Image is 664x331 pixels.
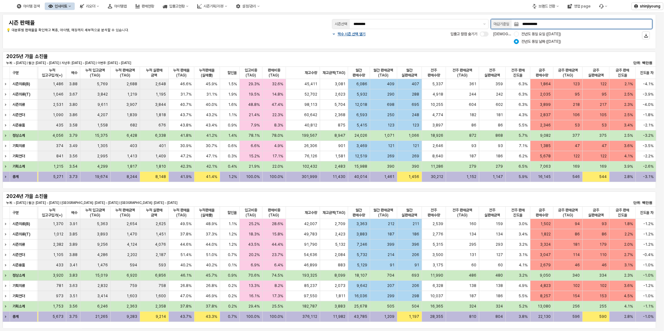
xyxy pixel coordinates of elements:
span: 6.3% [519,92,528,97]
div: 시즌선택 [335,21,347,27]
div: Expand row [3,151,11,161]
p: shinjiyoung [640,4,661,9]
span: 1,864 [541,82,551,86]
span: 누적 입고금액(TAG) [83,68,108,78]
span: 5,769 [97,82,108,86]
span: 698 [387,102,395,107]
span: 재고수량 [305,70,318,75]
div: Expand row [3,270,11,280]
span: 전주 판매금액(TAG) [449,68,476,78]
span: 95 [575,92,580,97]
span: 1.4% [228,133,237,138]
span: 1,486 [53,82,63,86]
span: 14.8% [272,92,284,97]
span: 3,907 [126,102,137,107]
span: 52,702 [305,92,318,97]
span: 배수 [71,70,78,75]
span: 868 [495,133,503,138]
div: Expand row [3,301,11,311]
button: 아이템 검색 [13,2,43,10]
span: 4.9% [274,143,284,148]
span: 374 [56,143,63,148]
span: 1,413 [127,154,137,159]
span: 3.80 [69,102,78,107]
span: 할인율 [228,70,237,75]
span: 218 [573,102,580,107]
span: 3.79 [69,133,78,138]
span: 전주 판매 진도율 [508,208,528,218]
div: Expand row [3,172,11,182]
span: 입고비중(TAG) [242,208,260,218]
button: 설정/관리 [232,2,264,10]
div: 판매현황 [132,2,158,10]
span: 182 [470,112,476,117]
span: 10,255 [430,102,443,107]
span: 9,611 [98,102,108,107]
span: 875 [338,123,346,128]
span: 2,648 [155,82,166,86]
div: 영업 page [564,2,594,10]
span: 3,899 [540,102,551,107]
span: 407 [412,82,419,86]
span: 6.3% [519,82,528,86]
span: 47 [602,143,607,148]
span: 누적 입고구입가(+) [41,208,63,218]
span: 43.4% [206,123,217,128]
div: Expand row [3,120,11,130]
span: 3,842 [97,92,108,97]
span: 3,844 [155,102,166,107]
span: 8.3% [274,123,284,128]
button: 짝수 시즌 선택 열기 [332,32,365,37]
span: 1,046 [53,92,63,97]
span: 19.5% [249,92,260,97]
span: 1,219 [127,92,137,97]
span: 375 [600,133,607,138]
span: 47.4% [272,102,284,107]
span: 604 [469,102,476,107]
span: 월간 판매수량 [351,208,367,218]
span: 123 [573,82,580,86]
span: 구분 [13,210,19,215]
span: 93 [498,143,503,148]
button: 제안 사항 표시 [481,19,488,29]
span: 월간 실판매금액 [400,68,419,78]
span: 금주 실판매금액 [585,208,607,218]
span: 3.4% [624,123,633,128]
span: 누적 판매금액(TAG) [113,208,137,218]
span: 월간 판매금액(TAG) [373,68,395,78]
div: 아이템 검색 [23,4,40,8]
span: 21.4% [249,112,260,117]
strong: 시즌언더 [13,113,25,117]
div: 인사이트 [55,4,67,8]
button: 인사이트 [45,2,75,10]
span: 3,081 [335,82,346,86]
span: 진도율 차 [641,70,654,75]
span: 1,305 [97,143,108,148]
span: 0.3% [228,154,237,159]
span: 7.1% [519,143,528,148]
span: 250 [387,112,395,117]
span: 29.3% [249,82,260,86]
span: 전주 실판매금액 [482,208,503,218]
p: 단위: 백만원 [599,60,652,66]
span: 199,567 [302,133,318,138]
span: 45.9% [206,82,217,86]
span: [DEMOGRAPHIC_DATA] 기준: [493,32,543,36]
div: Expand row [3,219,11,229]
span: 누적 판매율(TAG) [171,208,192,218]
span: 377 [572,133,580,138]
span: 98,113 [305,102,318,107]
span: 60,642 [304,112,318,117]
span: 전주 실판매금액 [482,68,503,78]
span: 누적 판매금액(TAG) [113,68,137,78]
div: 리오더 [86,4,95,8]
span: 재고금액(TAG) [323,210,346,215]
span: 46.6% [180,82,192,86]
span: 106 [573,112,580,117]
span: 2.3% [625,102,633,107]
span: 32.6% [272,82,284,86]
span: 290 [387,92,395,97]
span: 288 [412,92,419,97]
span: 누적 실판매 금액 [143,208,166,218]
